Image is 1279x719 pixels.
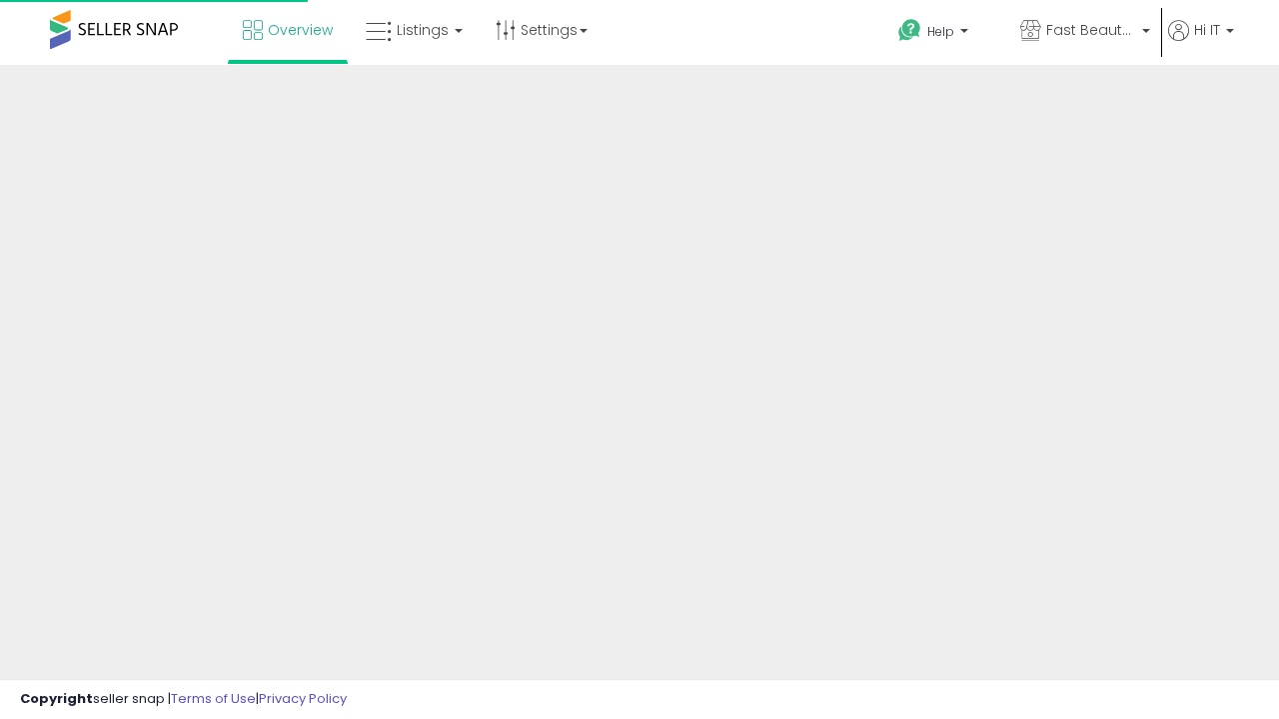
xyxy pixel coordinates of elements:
a: Hi IT [1168,20,1234,65]
i: Get Help [897,18,922,43]
strong: Copyright [20,689,93,708]
a: Help [882,3,1002,65]
span: Overview [268,20,333,40]
span: Fast Beauty ([GEOGRAPHIC_DATA]) [1046,20,1136,40]
div: seller snap | | [20,690,347,709]
span: Help [927,23,954,40]
span: Listings [397,20,449,40]
span: Hi IT [1194,20,1220,40]
a: Privacy Policy [259,689,347,708]
a: Terms of Use [171,689,256,708]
